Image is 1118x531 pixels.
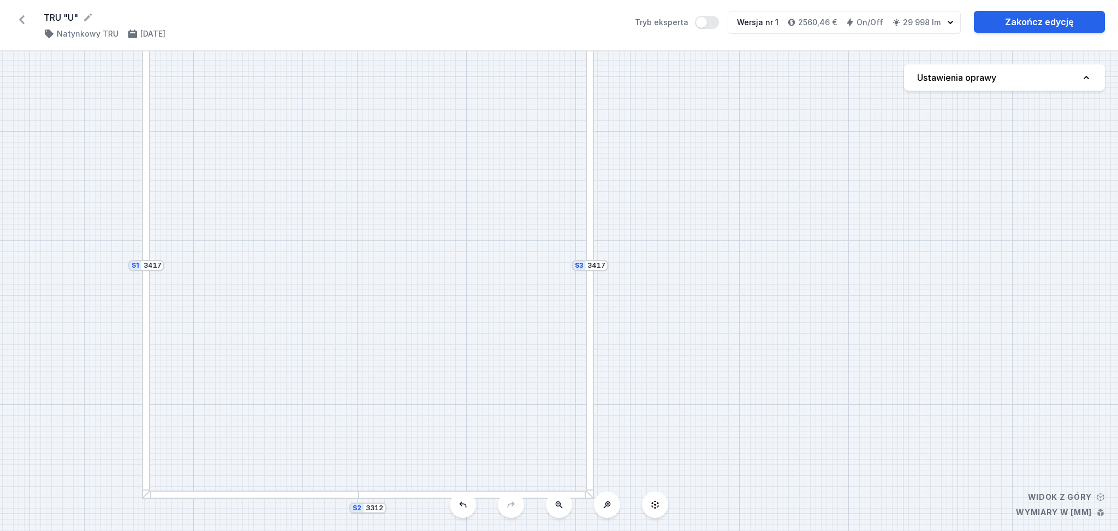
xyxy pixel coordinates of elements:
[917,71,996,84] h4: Ustawienia oprawy
[57,28,118,39] h4: Natynkowy TRU
[366,504,383,512] input: Wymiar [mm]
[82,12,93,23] button: Edytuj nazwę projektu
[857,17,883,28] h4: On/Off
[44,11,622,24] form: TRU "U"
[144,261,161,270] input: Wymiar [mm]
[737,17,778,28] div: Wersja nr 1
[798,17,837,28] h4: 2560,46 €
[728,11,961,34] button: Wersja nr 12560,46 €On/Off29 998 lm
[904,64,1105,91] button: Ustawienia oprawy
[635,16,719,29] label: Tryb eksperta
[695,16,719,29] button: Tryb eksperta
[140,28,165,39] h4: [DATE]
[587,261,605,270] input: Wymiar [mm]
[974,11,1105,33] a: Zakończ edycję
[903,17,941,28] h4: 29 998 lm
